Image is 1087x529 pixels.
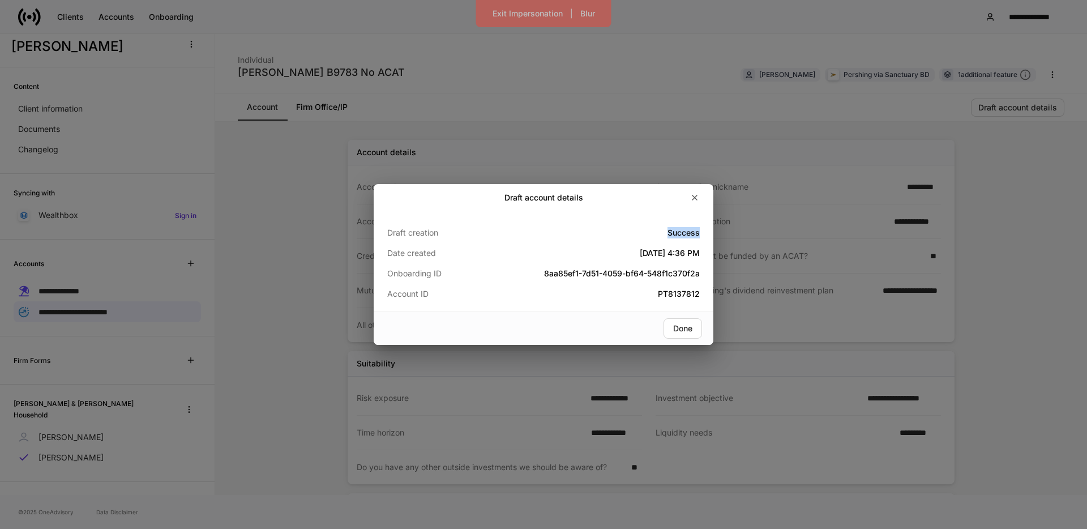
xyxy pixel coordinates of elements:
[387,268,491,279] p: Onboarding ID
[387,288,491,300] p: Account ID
[504,192,583,203] h2: Draft account details
[387,227,491,238] p: Draft creation
[491,227,700,238] h5: Success
[580,10,595,18] div: Blur
[673,325,692,332] div: Done
[664,318,702,339] button: Done
[387,248,491,259] p: Date created
[491,268,700,279] h5: 8aa85ef1-7d51-4059-bf64-548f1c370f2a
[491,248,700,259] h5: [DATE] 4:36 PM
[491,288,700,300] h5: PT8137812
[493,10,563,18] div: Exit Impersonation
